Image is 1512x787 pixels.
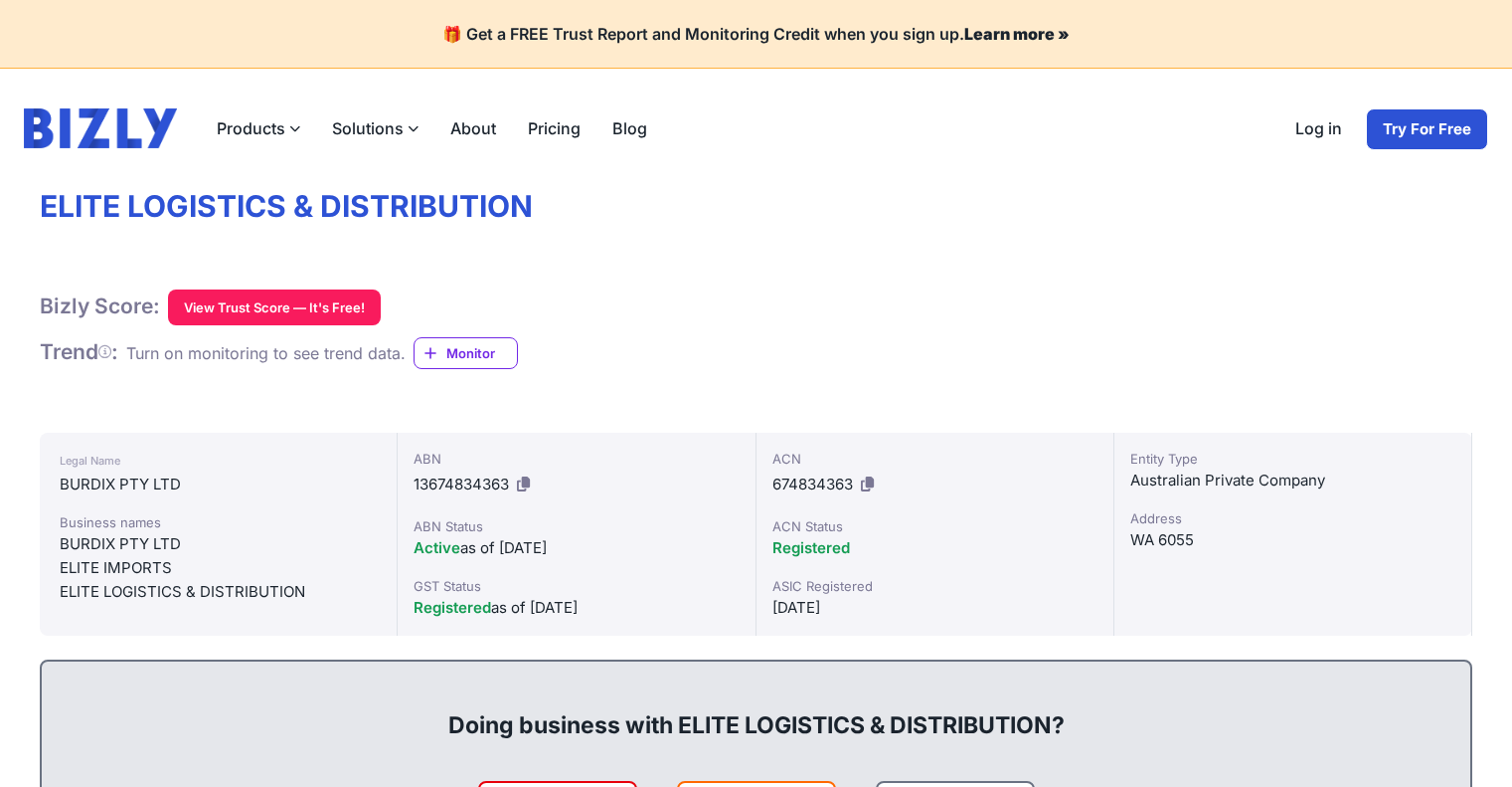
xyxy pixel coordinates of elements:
[414,449,739,469] div: ABN
[1130,528,1455,552] div: WA 6055
[60,556,377,580] div: ELITE IMPORTS
[126,341,406,365] div: Turn on monitoring to see trend data.
[40,339,118,365] h1: Trend :
[446,343,517,363] span: Monitor
[596,108,663,148] a: Blog
[772,576,1097,596] div: ASIC Registered
[24,24,1488,44] h4: 🎁 Get a FREE Trust Report and Monitoring Credit when you sign up.
[24,108,177,148] img: bizly_logo.svg
[316,108,434,148] label: Solutions
[772,449,1097,469] div: ACN
[168,290,381,325] button: View Trust Score — It's Free!
[772,475,853,493] span: 674834363
[414,337,518,369] a: Monitor
[414,475,509,493] span: 13674834363
[434,108,512,148] a: About
[414,538,460,557] span: Active
[512,108,596,148] a: Pricing
[201,108,316,148] label: Products
[414,576,739,596] div: GST Status
[60,580,377,604] div: ELITE LOGISTICS & DISTRIBUTION
[60,512,377,532] div: Business names
[62,678,1450,741] div: Doing business with ELITE LOGISTICS & DISTRIBUTION?
[1366,108,1488,150] a: Try For Free
[414,598,491,617] span: Registered
[1130,469,1455,492] div: Australian Private Company
[414,536,739,560] div: as of [DATE]
[772,538,850,557] span: Registered
[40,188,1472,226] h1: ELITE LOGISTICS & DISTRIBUTION
[60,449,377,473] div: Legal Name
[414,596,739,620] div: as of [DATE]
[772,516,1097,536] div: ACN Status
[60,532,377,556] div: BURDIX PTY LTD
[1130,449,1455,469] div: Entity Type
[414,516,739,536] div: ABN Status
[964,24,1070,44] a: Learn more »
[772,596,1097,620] div: [DATE]
[1130,508,1455,528] div: Address
[1279,108,1358,150] a: Log in
[60,473,377,496] div: BURDIX PTY LTD
[40,294,160,319] h1: Bizly Score:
